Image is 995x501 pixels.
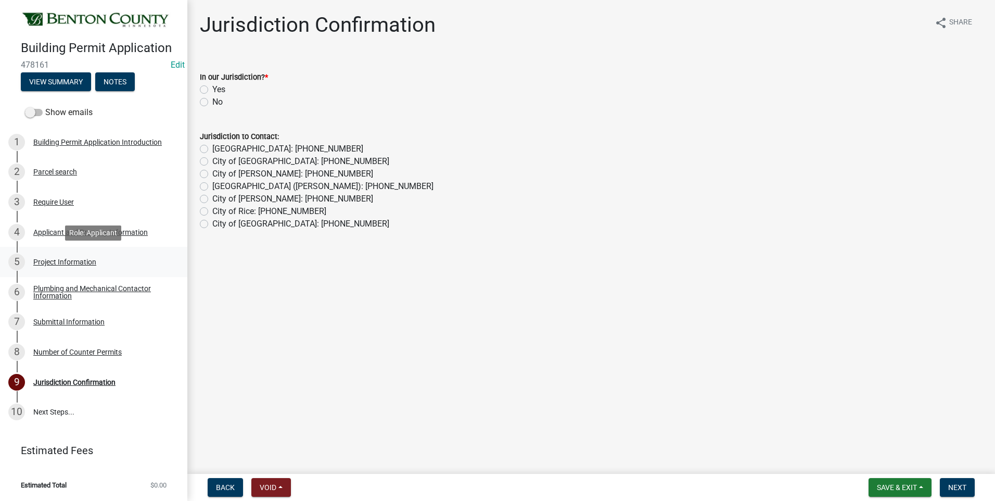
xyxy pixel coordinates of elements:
div: 3 [8,194,25,210]
div: 9 [8,374,25,391]
span: Share [949,17,972,29]
button: View Summary [21,72,91,91]
div: 2 [8,164,25,180]
h4: Building Permit Application [21,41,179,56]
div: Role: Applicant [65,226,121,241]
button: Notes [95,72,135,91]
label: Yes [212,83,225,96]
label: [GEOGRAPHIC_DATA] ([PERSON_NAME]): [PHONE_NUMBER] [212,180,433,193]
span: $0.00 [150,482,167,489]
a: Estimated Fees [8,440,171,461]
div: Number of Counter Permits [33,348,122,356]
label: In our Jurisdiction? [200,74,268,81]
label: No [212,96,223,108]
span: Estimated Total [21,482,67,489]
img: Benton County, Minnesota [21,11,171,30]
wm-modal-confirm: Notes [95,78,135,86]
wm-modal-confirm: Edit Application Number [171,60,185,70]
div: Submittal Information [33,318,105,325]
div: Plumbing and Mechanical Contactor Information [33,285,171,299]
button: Back [208,478,243,497]
i: share [935,17,947,29]
div: Applicant and Property Information [33,229,148,236]
span: Next [948,483,966,492]
label: Show emails [25,106,93,119]
button: Next [940,478,975,497]
div: Project Information [33,258,96,266]
label: Jurisdiction to Contact: [200,133,279,141]
div: 10 [8,404,25,420]
div: 7 [8,314,25,330]
div: 1 [8,134,25,151]
span: Void [260,483,276,492]
div: 6 [8,284,25,300]
label: City of Rice: [PHONE_NUMBER] [212,205,326,218]
label: City of [GEOGRAPHIC_DATA]: [PHONE_NUMBER] [212,155,389,168]
div: Building Permit Application Introduction [33,139,162,146]
a: Edit [171,60,185,70]
label: City of [PERSON_NAME]: [PHONE_NUMBER] [212,193,373,205]
button: Save & Exit [869,478,932,497]
div: 5 [8,254,25,270]
span: Save & Exit [877,483,917,492]
button: Void [251,478,291,497]
h1: Jurisdiction Confirmation [200,12,436,37]
wm-modal-confirm: Summary [21,78,91,86]
label: City of [PERSON_NAME]: [PHONE_NUMBER] [212,168,373,180]
div: Parcel search [33,168,77,176]
button: shareShare [926,12,980,33]
div: 8 [8,344,25,360]
label: City of [GEOGRAPHIC_DATA]: [PHONE_NUMBER] [212,218,389,230]
label: [GEOGRAPHIC_DATA]: [PHONE_NUMBER] [212,143,363,155]
span: 478161 [21,60,167,70]
div: Jurisdiction Confirmation [33,379,116,386]
div: Require User [33,198,74,206]
div: 4 [8,224,25,241]
span: Back [216,483,235,492]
